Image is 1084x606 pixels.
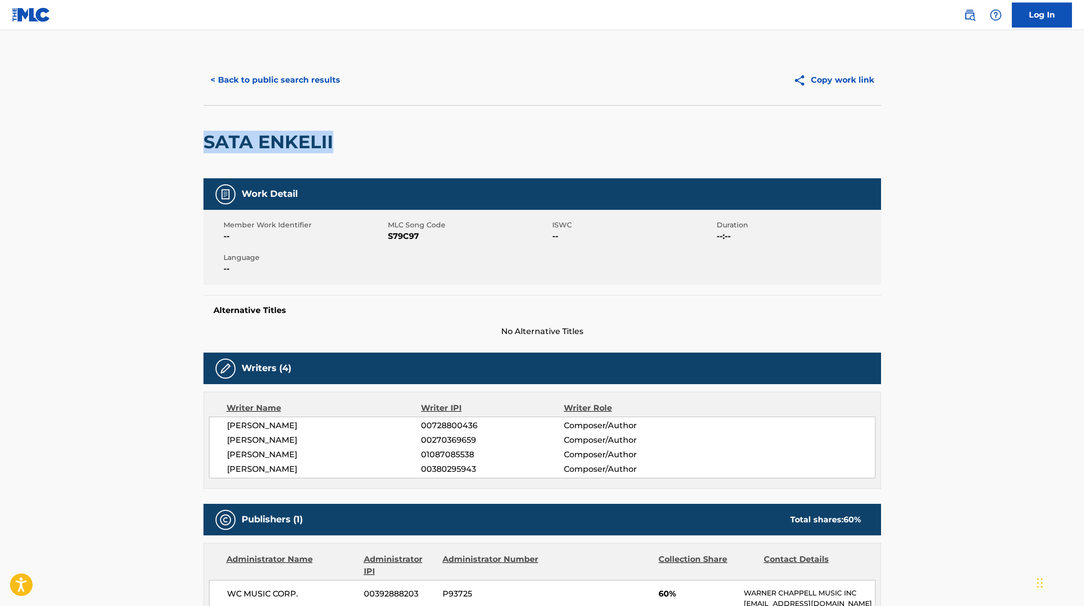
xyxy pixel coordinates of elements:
div: Administrator Name [227,553,356,577]
span: -- [224,263,385,275]
a: Log In [1012,3,1072,28]
span: 00380295943 [421,463,563,475]
img: MLC Logo [12,8,51,22]
div: Administrator IPI [364,553,435,577]
span: [PERSON_NAME] [227,434,421,446]
span: 00270369659 [421,434,563,446]
span: 60% [659,588,736,600]
div: Writer IPI [421,402,564,414]
span: WC MUSIC CORP. [227,588,357,600]
span: 00392888203 [364,588,435,600]
img: Publishers [220,514,232,526]
div: Contact Details [764,553,861,577]
button: Copy work link [786,68,881,93]
span: Composer/Author [564,449,694,461]
div: Drag [1037,568,1043,598]
span: -- [224,230,385,242]
span: [PERSON_NAME] [227,420,421,432]
h2: SATA ENKELII [203,131,338,153]
span: ISWC [552,220,714,230]
span: Composer/Author [564,434,694,446]
button: < Back to public search results [203,68,347,93]
span: -- [552,230,714,242]
img: Writers [220,363,232,375]
div: Total shares: [790,514,861,526]
h5: Alternative Titles [213,306,871,316]
img: help [990,9,1002,21]
h5: Work Detail [242,188,298,200]
div: Writer Name [227,402,421,414]
h5: Publishers (1) [242,514,303,525]
h5: Writers (4) [242,363,291,374]
span: Duration [717,220,879,230]
span: 00728800436 [421,420,563,432]
span: [PERSON_NAME] [227,463,421,475]
img: search [964,9,976,21]
span: Composer/Author [564,463,694,475]
span: Composer/Author [564,420,694,432]
img: Copy work link [793,74,811,87]
span: P93725 [443,588,540,600]
a: Public Search [960,5,980,25]
span: 60 % [843,515,861,524]
span: S79C97 [388,230,550,242]
iframe: Chat Widget [1034,558,1084,606]
div: Writer Role [564,402,694,414]
span: --:-- [717,230,879,242]
span: Language [224,252,385,263]
div: Help [986,5,1006,25]
span: Member Work Identifier [224,220,385,230]
p: WARNER CHAPPELL MUSIC INC [744,588,875,598]
span: [PERSON_NAME] [227,449,421,461]
span: No Alternative Titles [203,326,881,338]
div: Collection Share [659,553,756,577]
span: 01087085538 [421,449,563,461]
div: Administrator Number [443,553,540,577]
img: Work Detail [220,188,232,200]
span: MLC Song Code [388,220,550,230]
